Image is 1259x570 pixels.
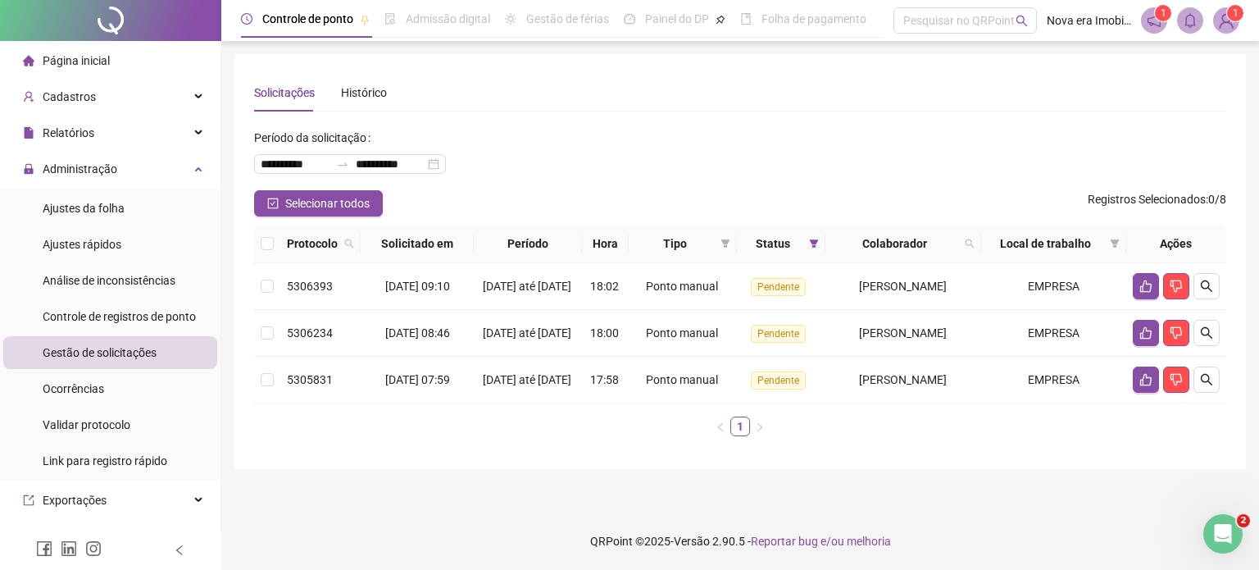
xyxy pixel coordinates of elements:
span: like [1139,280,1152,293]
span: file-done [384,13,396,25]
span: facebook [36,540,52,557]
span: notification [1147,13,1161,28]
td: EMPRESA [981,263,1126,310]
span: [DATE] até [DATE] [483,373,571,386]
span: search [344,239,354,249]
span: dislike [1170,326,1183,340]
sup: 1 [1155,5,1171,21]
span: [PERSON_NAME] [859,326,947,340]
span: sun [505,13,516,25]
span: [DATE] 09:10 [385,280,450,293]
sup: Atualize o seu contato no menu Meus Dados [1227,5,1243,21]
span: 18:02 [590,280,619,293]
label: Período da solicitação [254,125,377,151]
span: filter [1107,231,1123,256]
span: Análise de inconsistências [43,274,175,287]
span: 5305831 [287,373,333,386]
span: Relatórios [43,126,94,139]
span: home [23,55,34,66]
span: filter [806,231,822,256]
span: Admissão digital [406,12,490,25]
span: Ponto manual [646,373,718,386]
span: [DATE] até [DATE] [483,280,571,293]
span: Local de trabalho [988,235,1103,253]
span: 5306393 [287,280,333,293]
span: Pendente [751,372,806,390]
span: 18:00 [590,326,619,340]
span: user-add [23,91,34,103]
span: swap-right [336,157,349,171]
td: EMPRESA [981,310,1126,357]
span: pushpin [360,15,370,25]
span: Selecionar todos [285,194,370,212]
span: search [1200,280,1213,293]
span: to [336,157,349,171]
span: 17:58 [590,373,619,386]
span: [DATE] 07:59 [385,373,450,386]
iframe: Intercom live chat [1203,514,1243,554]
span: dislike [1170,280,1183,293]
span: check-square [267,198,279,209]
div: Solicitações [254,84,315,102]
span: Ocorrências [43,382,104,395]
span: search [961,231,978,256]
span: dislike [1170,373,1183,386]
li: Página anterior [711,417,730,436]
span: Ponto manual [646,326,718,340]
span: Tipo [635,235,714,253]
span: 1 [1161,7,1166,19]
span: Gestão de solicitações [43,346,157,359]
th: Período [474,225,582,263]
button: left [711,417,730,436]
span: Integrações [43,530,103,543]
a: 1 [731,417,749,435]
td: EMPRESA [981,357,1126,404]
span: Ponto manual [646,280,718,293]
span: instagram [85,540,102,557]
span: search [1200,373,1213,386]
span: Administração [43,162,117,176]
span: Protocolo [287,235,338,253]
span: Nova era Imobiliária [1047,11,1131,30]
span: filter [809,239,819,249]
button: right [750,417,770,436]
span: Ajustes rápidos [43,238,121,251]
span: right [755,422,765,432]
span: Controle de ponto [262,12,353,25]
span: Link para registro rápido [43,454,167,467]
span: Colaborador [832,235,958,253]
span: book [740,13,752,25]
span: dashboard [624,13,635,25]
span: filter [1110,239,1120,249]
img: 86644 [1214,8,1239,33]
span: : 0 / 8 [1088,190,1226,217]
th: Hora [582,225,629,263]
span: search [965,239,975,249]
span: like [1139,373,1152,386]
span: clock-circle [241,13,252,25]
span: filter [717,231,734,256]
div: Histórico [341,84,387,102]
span: search [1016,15,1028,27]
span: export [23,495,34,506]
button: Selecionar todos [254,190,383,217]
span: 1 [1233,7,1239,19]
span: [PERSON_NAME] [859,280,947,293]
span: left [174,545,185,556]
span: lock [23,163,34,175]
span: filter [720,239,730,249]
span: Gestão de férias [526,12,609,25]
span: Ajustes da folha [43,202,125,215]
span: search [1200,326,1213,340]
li: Próxima página [750,417,770,436]
span: Página inicial [43,54,110,67]
span: Registros Selecionados [1088,193,1206,206]
span: [DATE] até [DATE] [483,326,571,340]
span: Controle de registros de ponto [43,310,196,323]
div: Ações [1133,235,1220,253]
span: Pendente [751,278,806,296]
span: Reportar bug e/ou melhoria [751,535,891,548]
span: linkedin [61,540,77,557]
span: bell [1183,13,1198,28]
span: 5306234 [287,326,333,340]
